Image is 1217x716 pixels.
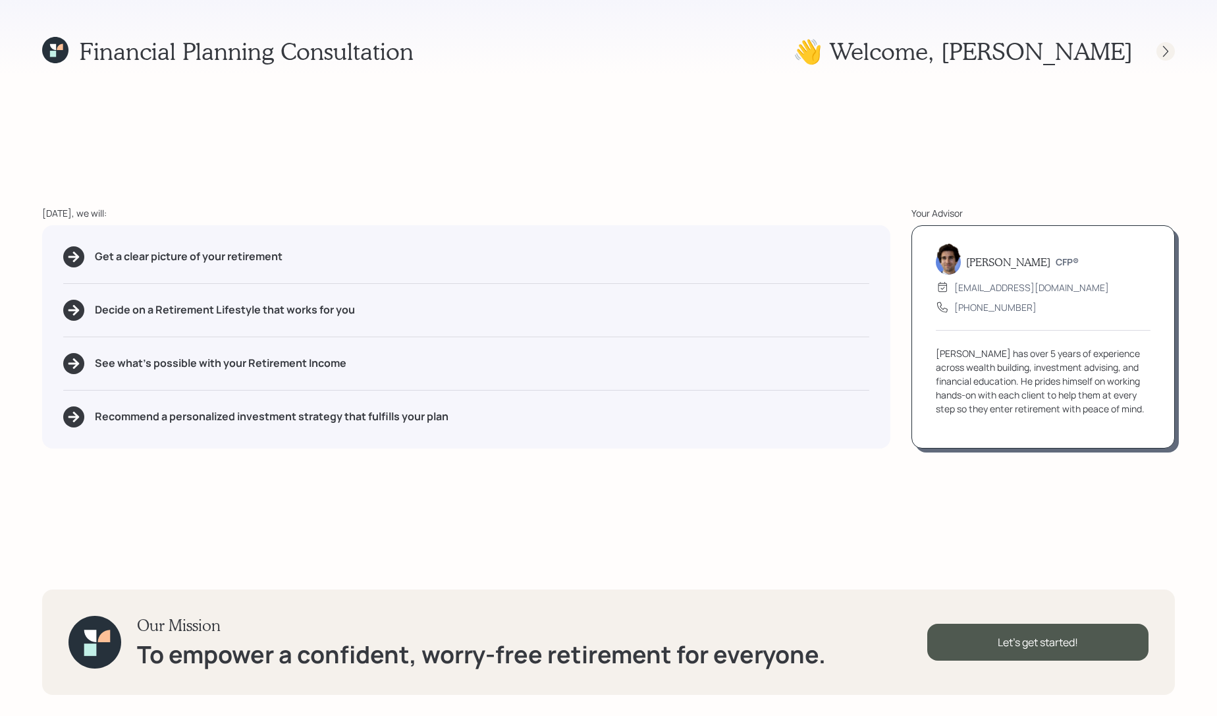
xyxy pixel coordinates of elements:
h3: Our Mission [137,616,826,635]
h1: Financial Planning Consultation [79,37,414,65]
h5: [PERSON_NAME] [966,256,1050,268]
h5: See what's possible with your Retirement Income [95,357,346,370]
div: [PHONE_NUMBER] [954,300,1037,314]
h5: Decide on a Retirement Lifestyle that works for you [95,304,355,316]
div: [EMAIL_ADDRESS][DOMAIN_NAME] [954,281,1109,294]
div: Your Advisor [911,206,1175,220]
div: [PERSON_NAME] has over 5 years of experience across wealth building, investment advising, and fin... [936,346,1150,416]
div: [DATE], we will: [42,206,890,220]
img: harrison-schaefer-headshot-2.png [936,243,961,275]
h1: To empower a confident, worry-free retirement for everyone. [137,640,826,669]
div: Let's get started! [927,624,1149,661]
h1: 👋 Welcome , [PERSON_NAME] [793,37,1133,65]
h5: Recommend a personalized investment strategy that fulfills your plan [95,410,448,423]
h6: CFP® [1056,257,1079,268]
h5: Get a clear picture of your retirement [95,250,283,263]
